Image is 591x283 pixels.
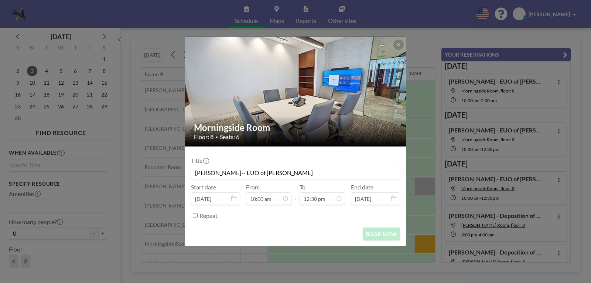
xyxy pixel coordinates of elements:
span: • [215,134,218,140]
label: From [246,183,260,191]
input: Joanne's reservation [191,166,400,179]
img: 537.jpg [185,8,407,175]
h2: Morningside Room [194,122,398,133]
label: End date [351,183,373,191]
label: Repeat [199,212,218,219]
label: To [300,183,305,191]
span: Floor: 8 [194,133,213,141]
span: - [294,186,297,202]
label: Start date [191,183,216,191]
label: Title [191,157,208,164]
button: BOOK NOW [363,228,400,240]
span: Seats: 6 [220,133,239,141]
